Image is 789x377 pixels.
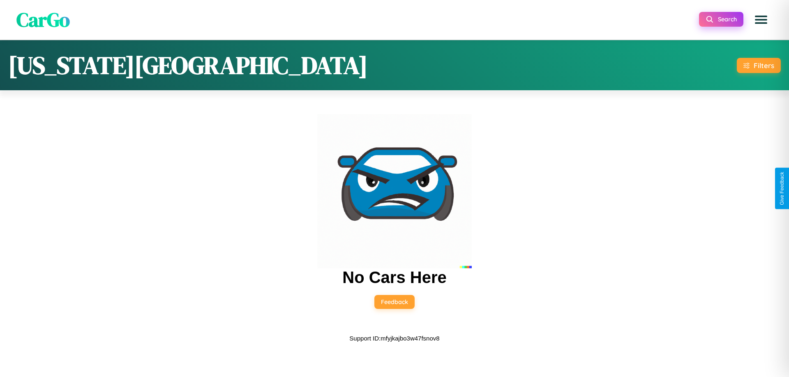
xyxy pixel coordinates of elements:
[754,61,774,70] div: Filters
[16,6,70,33] span: CarGo
[779,172,785,205] div: Give Feedback
[342,268,446,287] h2: No Cars Here
[317,114,472,268] img: car
[349,333,439,344] p: Support ID: mfyjkajbo3w47fsnov8
[737,58,781,73] button: Filters
[374,295,415,309] button: Feedback
[8,48,368,82] h1: [US_STATE][GEOGRAPHIC_DATA]
[718,16,737,23] span: Search
[699,12,743,27] button: Search
[750,8,773,31] button: Open menu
